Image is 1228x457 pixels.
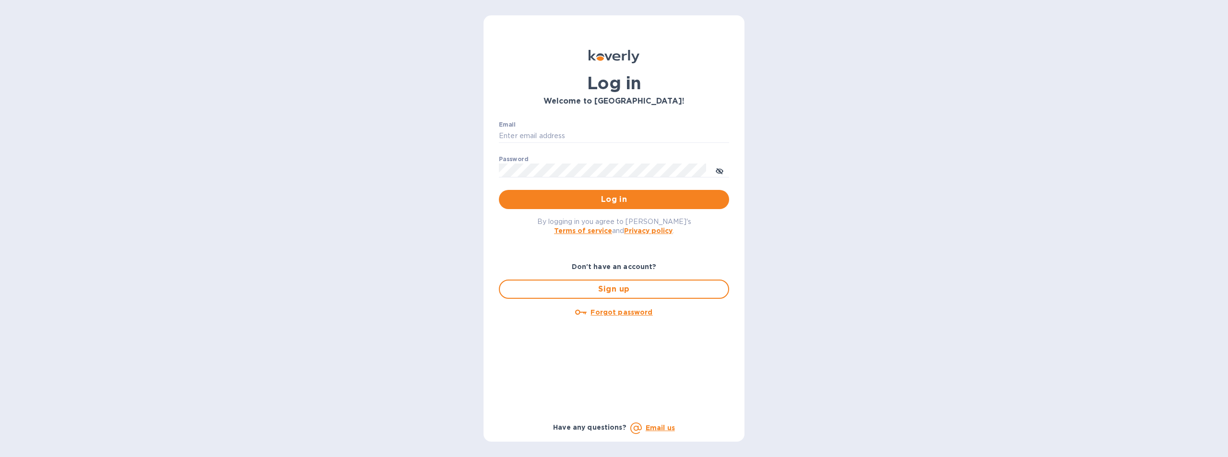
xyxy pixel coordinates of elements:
[499,73,729,93] h1: Log in
[710,161,729,180] button: toggle password visibility
[624,227,673,234] a: Privacy policy
[499,129,729,143] input: Enter email address
[589,50,639,63] img: Koverly
[646,424,675,432] a: Email us
[499,156,528,162] label: Password
[590,308,652,316] u: Forgot password
[499,122,516,128] label: Email
[572,263,657,270] b: Don't have an account?
[507,194,721,205] span: Log in
[554,227,612,234] a: Terms of service
[499,97,729,106] h3: Welcome to [GEOGRAPHIC_DATA]!
[553,423,626,431] b: Have any questions?
[508,283,720,295] span: Sign up
[499,280,729,299] button: Sign up
[537,218,691,234] span: By logging in you agree to [PERSON_NAME]'s and .
[499,190,729,209] button: Log in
